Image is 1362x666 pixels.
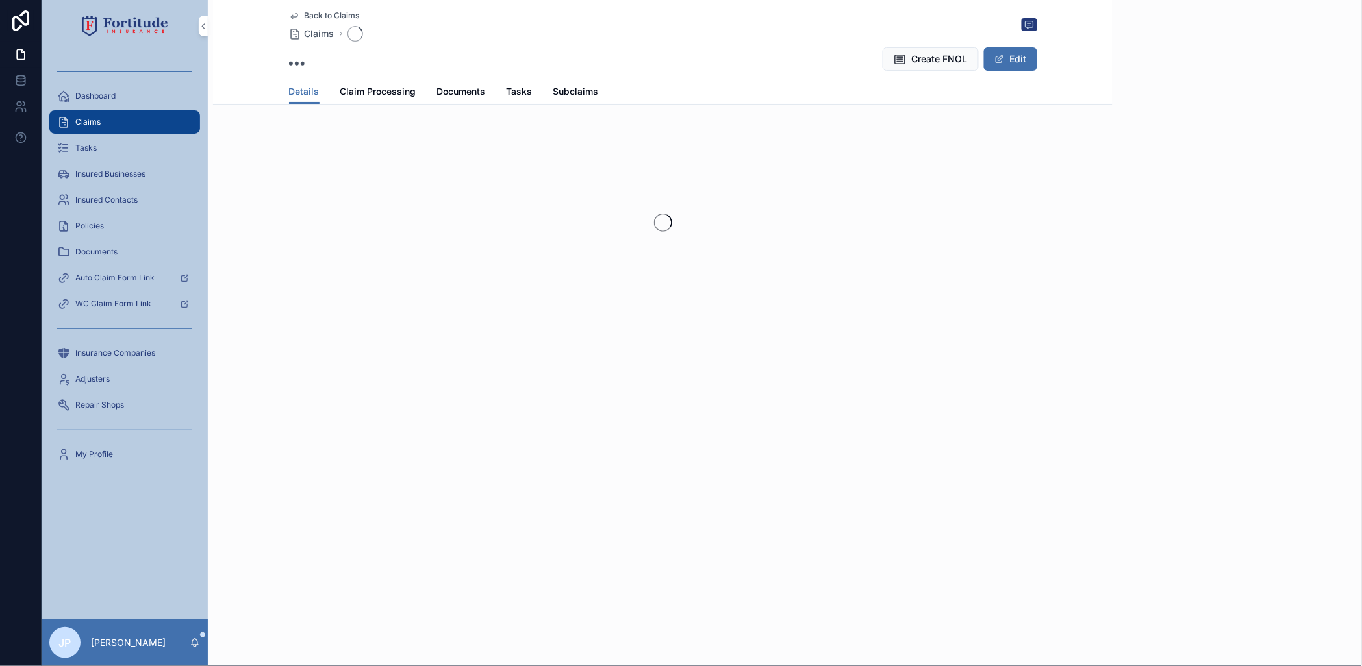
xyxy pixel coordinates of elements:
[305,27,334,40] span: Claims
[984,47,1037,71] button: Edit
[75,273,155,283] span: Auto Claim Form Link
[553,85,599,98] span: Subclaims
[49,84,200,108] a: Dashboard
[437,85,486,98] span: Documents
[507,85,533,98] span: Tasks
[49,443,200,466] a: My Profile
[49,292,200,315] a: WC Claim Form Link
[49,266,200,290] a: Auto Claim Form Link
[75,449,113,460] span: My Profile
[49,136,200,160] a: Tasks
[75,91,116,101] span: Dashboard
[340,80,416,106] a: Claim Processing
[553,80,599,106] a: Subclaims
[289,27,334,40] a: Claims
[437,80,486,106] a: Documents
[289,85,320,98] span: Details
[75,143,97,153] span: Tasks
[75,169,145,179] span: Insured Businesses
[75,117,101,127] span: Claims
[289,10,360,21] a: Back to Claims
[59,635,71,650] span: JP
[340,85,416,98] span: Claim Processing
[912,53,968,66] span: Create FNOL
[75,348,155,358] span: Insurance Companies
[49,214,200,238] a: Policies
[49,393,200,417] a: Repair Shops
[49,162,200,186] a: Insured Businesses
[49,240,200,264] a: Documents
[75,247,118,257] span: Documents
[42,52,208,483] div: scrollable content
[75,299,151,309] span: WC Claim Form Link
[82,16,168,36] img: App logo
[49,367,200,391] a: Adjusters
[49,110,200,134] a: Claims
[289,80,320,105] a: Details
[49,188,200,212] a: Insured Contacts
[91,636,166,649] p: [PERSON_NAME]
[75,221,104,231] span: Policies
[75,374,110,384] span: Adjusters
[507,80,533,106] a: Tasks
[75,195,138,205] span: Insured Contacts
[75,400,124,410] span: Repair Shops
[305,10,360,21] span: Back to Claims
[883,47,979,71] button: Create FNOL
[49,341,200,365] a: Insurance Companies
